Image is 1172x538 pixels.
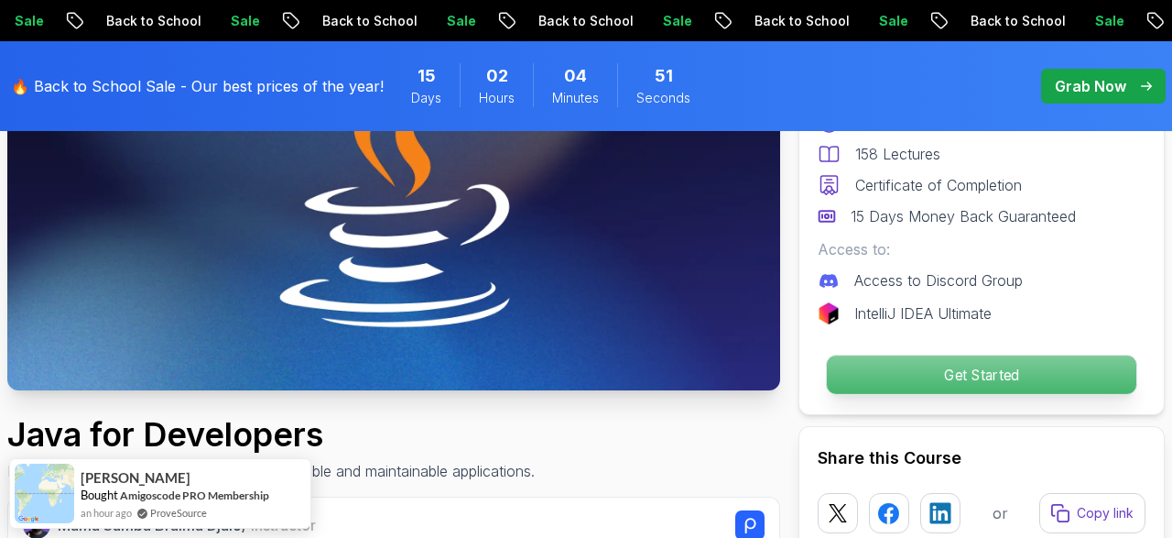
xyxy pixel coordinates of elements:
[1030,12,1089,30] p: Sale
[818,445,1145,471] h2: Share this Course
[636,89,690,107] span: Seconds
[7,460,535,482] p: Learn advanced Java concepts to build scalable and maintainable applications.
[564,63,587,89] span: 4 Minutes
[41,12,166,30] p: Back to School
[1077,504,1134,522] p: Copy link
[382,12,440,30] p: Sale
[855,174,1022,196] p: Certificate of Completion
[418,63,436,89] span: 15 Days
[854,269,1023,291] p: Access to Discord Group
[655,63,673,89] span: 51 Seconds
[81,488,118,502] span: Bought
[598,12,657,30] p: Sale
[855,143,940,165] p: 158 Lectures
[552,89,599,107] span: Minutes
[81,505,132,521] span: an hour ago
[150,505,207,521] a: ProveSource
[11,75,384,97] p: 🔥 Back to School Sale - Our best prices of the year!
[827,356,1136,394] p: Get Started
[826,355,1137,395] button: Get Started
[479,89,515,107] span: Hours
[851,205,1076,227] p: 15 Days Money Back Guaranteed
[166,12,224,30] p: Sale
[814,12,873,30] p: Sale
[1039,493,1145,533] button: Copy link
[486,63,508,89] span: 2 Hours
[689,12,814,30] p: Back to School
[15,464,74,523] img: provesource social proof notification image
[906,12,1030,30] p: Back to School
[81,470,190,486] span: [PERSON_NAME]
[993,502,1008,524] p: or
[1055,75,1126,97] p: Grab Now
[818,238,1145,260] p: Access to:
[411,89,441,107] span: Days
[473,12,598,30] p: Back to School
[251,516,316,534] span: Instructor
[7,416,535,453] h1: Java for Developers
[120,489,269,502] a: Amigoscode PRO Membership
[818,302,840,324] img: jetbrains logo
[854,302,992,324] p: IntelliJ IDEA Ultimate
[257,12,382,30] p: Back to School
